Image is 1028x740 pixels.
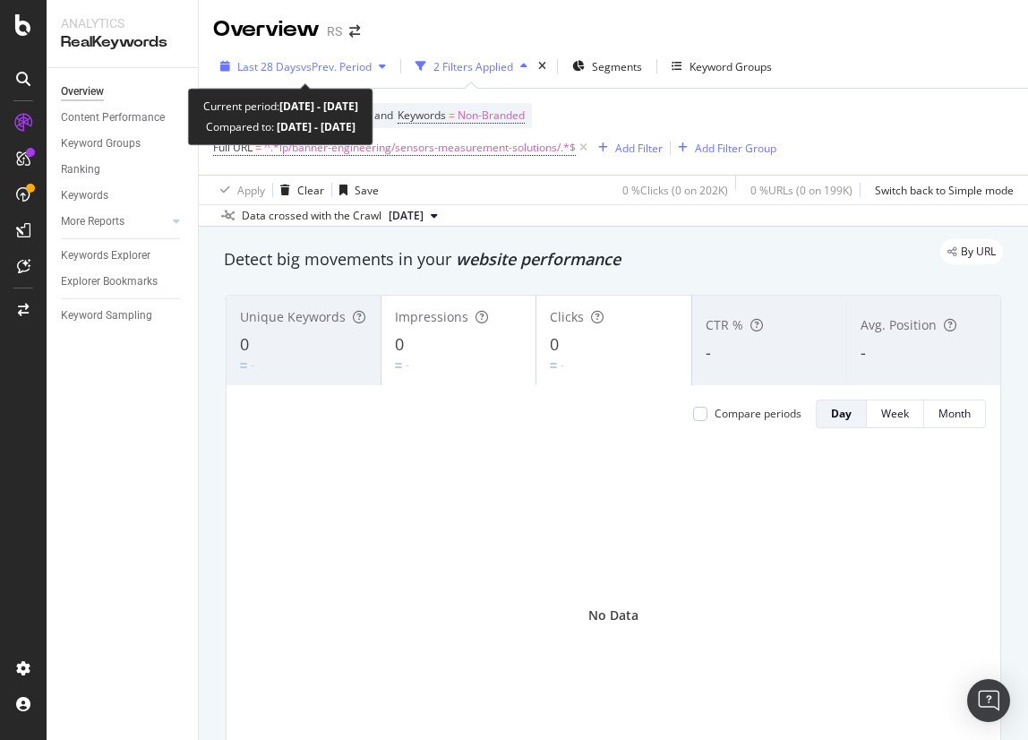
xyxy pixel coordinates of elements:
[458,103,525,128] span: Non-Branded
[861,341,866,363] span: -
[398,108,446,123] span: Keywords
[237,183,265,198] div: Apply
[274,119,356,134] b: [DATE] - [DATE]
[381,205,445,227] button: [DATE]
[433,59,513,74] div: 2 Filters Applied
[61,134,185,153] a: Keyword Groups
[622,183,728,198] div: 0 % Clicks ( 0 on 202K )
[332,176,379,204] button: Save
[671,137,776,159] button: Add Filter Group
[565,52,649,81] button: Segments
[203,96,358,116] div: Current period:
[213,176,265,204] button: Apply
[395,363,402,368] img: Equal
[327,22,342,40] div: RS
[61,82,185,101] a: Overview
[273,176,324,204] button: Clear
[374,108,393,123] span: and
[213,140,253,155] span: Full URL
[206,116,356,137] div: Compared to:
[237,59,301,74] span: Last 28 Days
[61,108,185,127] a: Content Performance
[550,363,557,368] img: Equal
[61,246,150,265] div: Keywords Explorer
[251,357,254,373] div: -
[592,59,642,74] span: Segments
[61,160,185,179] a: Ranking
[213,52,393,81] button: Last 28 DaysvsPrev. Period
[240,363,247,368] img: Equal
[449,108,455,123] span: =
[861,316,937,333] span: Avg. Position
[406,357,409,373] div: -
[395,333,404,355] span: 0
[967,679,1010,722] div: Open Intercom Messenger
[881,406,909,421] div: Week
[715,406,801,421] div: Compare periods
[816,400,867,428] button: Day
[561,357,564,373] div: -
[240,333,249,355] span: 0
[61,272,185,291] a: Explorer Bookmarks
[550,308,584,325] span: Clicks
[61,134,141,153] div: Keyword Groups
[868,176,1014,204] button: Switch back to Simple mode
[690,59,772,74] div: Keyword Groups
[61,212,124,231] div: More Reports
[61,14,184,32] div: Analytics
[349,25,360,38] div: arrow-right-arrow-left
[301,59,372,74] span: vs Prev. Period
[279,99,358,114] b: [DATE] - [DATE]
[408,52,535,81] button: 2 Filters Applied
[242,208,381,224] div: Data crossed with the Crawl
[213,14,320,45] div: Overview
[867,400,924,428] button: Week
[264,135,576,160] span: ^.*lp/banner-engineering/sensors-measurement-solutions/.*$
[664,52,779,81] button: Keyword Groups
[831,406,852,421] div: Day
[355,183,379,198] div: Save
[706,341,711,363] span: -
[395,308,468,325] span: Impressions
[61,306,185,325] a: Keyword Sampling
[615,141,663,156] div: Add Filter
[297,183,324,198] div: Clear
[875,183,1014,198] div: Switch back to Simple mode
[61,32,184,53] div: RealKeywords
[588,607,638,624] div: No Data
[61,186,108,205] div: Keywords
[535,57,550,75] div: times
[61,272,158,291] div: Explorer Bookmarks
[750,183,852,198] div: 0 % URLs ( 0 on 199K )
[389,208,424,224] span: 2025 Aug. 30th
[61,212,167,231] a: More Reports
[706,316,743,333] span: CTR %
[924,400,986,428] button: Month
[61,186,185,205] a: Keywords
[550,333,559,355] span: 0
[61,246,185,265] a: Keywords Explorer
[61,82,104,101] div: Overview
[695,141,776,156] div: Add Filter Group
[940,239,1003,264] div: legacy label
[61,160,100,179] div: Ranking
[255,140,261,155] span: =
[591,137,663,159] button: Add Filter
[240,308,346,325] span: Unique Keywords
[61,306,152,325] div: Keyword Sampling
[961,246,996,257] span: By URL
[61,108,165,127] div: Content Performance
[938,406,971,421] div: Month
